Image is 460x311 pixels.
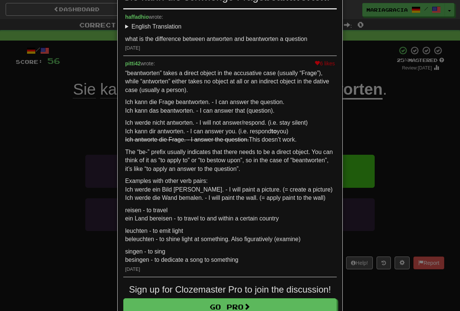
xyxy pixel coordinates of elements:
[125,69,335,95] p: “beantworten” takes a direct object in the accusative case (usually “Frage”), while “antworten” e...
[125,267,140,272] a: [DATE]
[125,227,335,244] p: leuchten - to emit light beleuchten - to shine light at something. Also figuratively (examine)
[125,45,140,51] a: [DATE]
[125,98,335,115] p: Ich kann die Frage beantworten. - I can answer the question. Ich kann das beantworten. - I can an...
[125,13,335,21] div: wrote:
[125,177,335,202] p: Examples with other verb pairs: Ich werde ein Bild [PERSON_NAME]. - I will paint a picture. (= cr...
[125,60,141,66] a: pitti42
[125,136,249,143] strike: Ich antworte die Frage. - I answer the question.
[123,285,337,294] h3: Sign up for Clozemaster Pro to join the discussion!
[125,60,335,67] div: wrote:
[315,60,335,67] div: 6 likes
[125,119,335,144] p: Ich werde nicht antworten. - I will not answer/respond. (i.e. stay silent) Ich kann dir antworten...
[125,206,335,223] p: reisen - to travel ein Land bereisen - to travel to and within a certain country
[125,14,149,20] a: haffadhio
[125,248,335,264] p: singen - to sing besingen - to dedicate a song to something
[125,23,335,31] summary: English Translation
[125,148,335,174] p: The “be-” prefix usually indicates that there needs to be a direct object. You can think of it as...
[271,128,277,134] strong: to
[125,35,335,44] p: what is the difference between antworten and beantworten a question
